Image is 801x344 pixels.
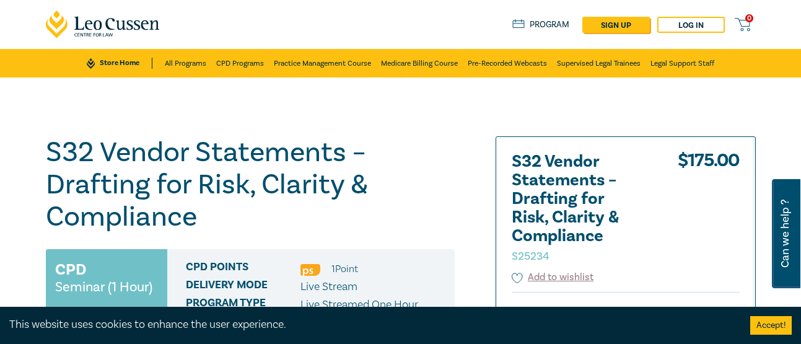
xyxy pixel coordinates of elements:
h1: S32 Vendor Statements – Drafting for Risk, Clarity & Compliance [46,136,455,233]
p: Live Streamed One Hour Seminars [300,297,445,329]
span: Can we help ? [779,187,791,281]
a: CPD Programs [216,49,264,77]
a: sign up [582,17,650,33]
button: Add to wishlist [512,270,594,284]
a: Legal Support Staff [650,49,714,77]
button: Accept cookies [750,316,792,335]
span: Program type [186,297,300,329]
li: 1 Point [331,261,358,277]
a: Log in [657,17,725,33]
a: Pre-Recorded Webcasts [468,49,547,77]
a: Program [512,19,570,30]
div: $ 175.00 [678,152,740,270]
small: Seminar (1 Hour) [55,281,152,293]
a: Practice Management Course [274,49,371,77]
img: Professional Skills [300,264,320,276]
span: Delivery Mode [186,279,300,295]
small: S25234 [512,249,549,263]
div: This website uses cookies to enhance the user experience. [9,317,732,333]
a: Store Home [87,58,152,69]
a: Supervised Legal Trainees [557,49,641,77]
h3: CPD [55,258,86,281]
span: CPD Points [186,261,300,277]
span: 0 [745,14,753,22]
span: Live Stream [300,280,357,294]
a: Medicare Billing Course [381,49,458,77]
small: [DATE] [512,304,740,324]
a: All Programs [165,49,206,77]
h2: S32 Vendor Statements – Drafting for Risk, Clarity & Compliance [512,152,648,264]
